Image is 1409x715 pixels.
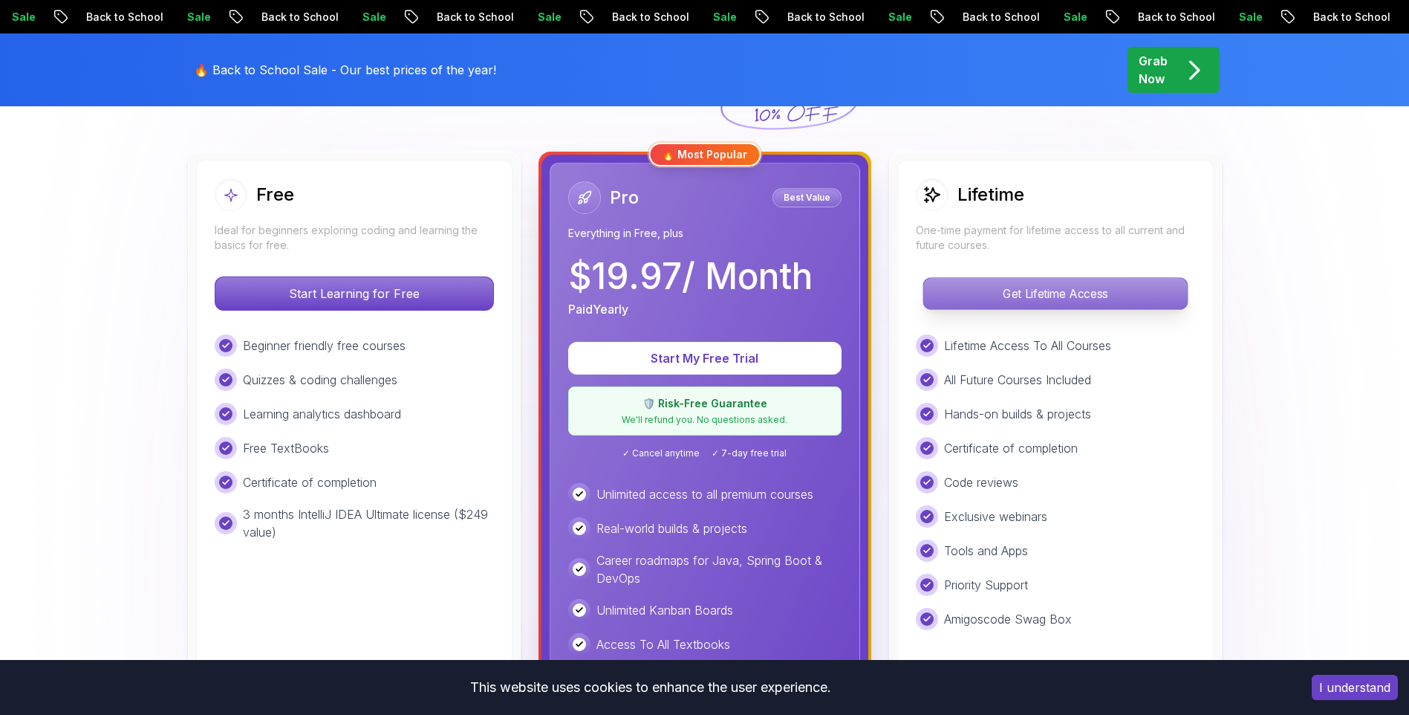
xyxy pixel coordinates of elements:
span: ✓ 7-day free trial [712,447,787,459]
p: One-time payment for lifetime access to all current and future courses. [916,223,1195,253]
span: ✓ Cancel anytime [622,447,700,459]
div: This website uses cookies to enhance the user experience. [11,671,1289,704]
p: Learning analytics dashboard [243,405,401,423]
p: Back to School [163,10,264,25]
p: 🔥 Back to School Sale - Our best prices of the year! [194,61,496,79]
p: Career roadmaps for Java, Spring Boot & DevOps [596,551,842,587]
p: Hands-on builds & projects [944,405,1091,423]
p: Grab Now [1139,52,1168,88]
p: Access To All Textbooks [596,635,730,653]
p: Unlimited Kanban Boards [596,601,733,619]
p: Lifetime Access To All Courses [944,337,1111,355]
p: Code reviews [944,473,1018,491]
p: Beginner friendly free courses [243,337,406,355]
p: Back to School [1039,10,1140,25]
p: Everything in Free, plus [568,226,842,241]
p: Free TextBooks [243,439,329,457]
p: Sale [439,10,487,25]
p: We'll refund you. No questions asked. [578,414,832,426]
p: $ 19.97 / Month [568,259,813,294]
p: Exclusive webinars [944,508,1047,525]
button: Start Learning for Free [215,276,494,311]
p: Quizzes & coding challenges [243,371,397,389]
p: Certificate of completion [243,473,377,491]
p: Real-world builds & projects [596,520,747,537]
p: Certificate of completion [944,439,1078,457]
p: Unlimited access to all premium courses [596,485,813,503]
p: Paid Yearly [568,300,628,318]
p: Back to School [689,10,790,25]
p: Sale [264,10,311,25]
p: Sale [88,10,136,25]
button: Start My Free Trial [568,342,842,375]
h2: Lifetime [957,183,1024,207]
p: Get Lifetime Access [923,278,1187,309]
a: Start Learning for Free [215,286,494,301]
p: Back to School [338,10,439,25]
button: Get Lifetime Access [922,277,1188,310]
h2: Pro [610,186,639,210]
p: 🛡️ Risk-Free Guarantee [578,396,832,411]
h2: Free [256,183,294,207]
p: Sale [965,10,1012,25]
p: Best Value [775,190,839,205]
p: Sale [614,10,662,25]
button: Accept cookies [1312,675,1398,700]
p: Sale [790,10,837,25]
p: Tools and Apps [944,542,1028,560]
p: Ideal for beginners exploring coding and learning the basics for free. [215,223,494,253]
p: Back to School [513,10,614,25]
p: Amigoscode Swag Box [944,610,1072,628]
p: Sale [1315,10,1363,25]
p: Back to School [864,10,965,25]
p: Sale [1140,10,1188,25]
p: Priority Support [944,576,1028,594]
p: 3 months IntelliJ IDEA Ultimate license ($249 value) [243,505,494,541]
a: Get Lifetime Access [916,286,1195,301]
p: Start Learning for Free [215,277,493,310]
p: Back to School [1214,10,1315,25]
p: All Future Courses Included [944,371,1091,389]
a: Start My Free Trial [568,351,842,366]
p: Start My Free Trial [586,349,824,367]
